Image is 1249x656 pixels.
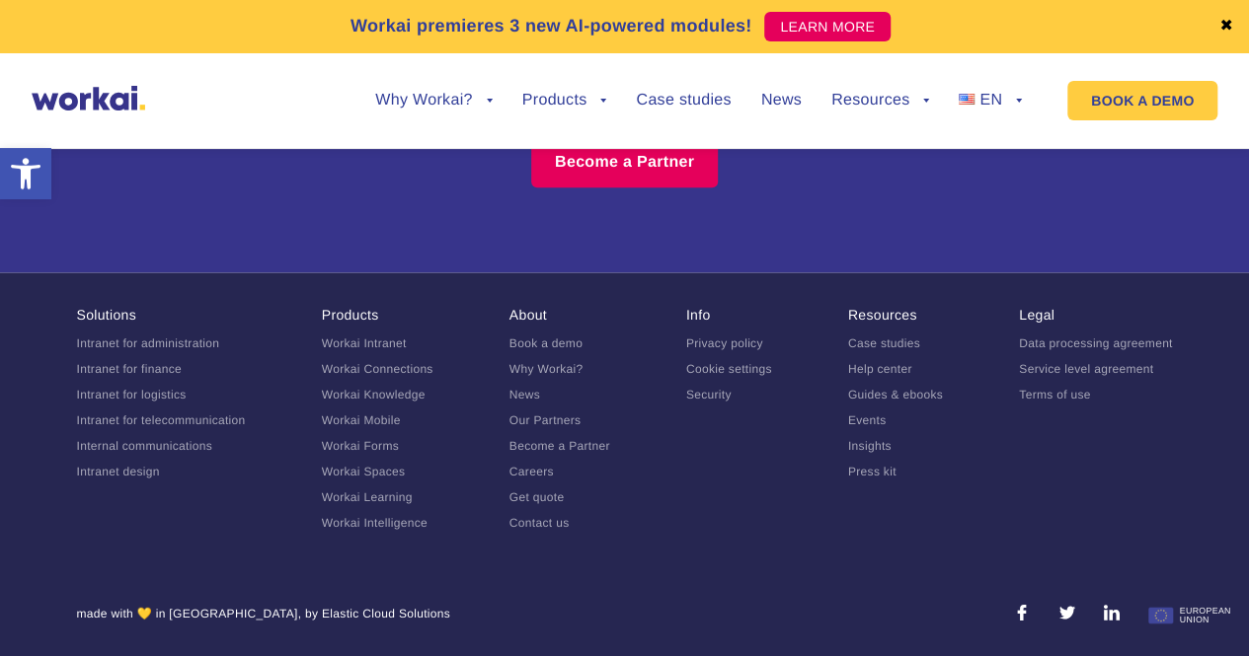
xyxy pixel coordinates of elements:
[848,388,943,401] a: Guides & ebooks
[322,516,428,530] a: Workai Intelligence
[509,490,565,504] a: Get quote
[375,93,492,109] a: Why Workai?
[322,465,406,478] a: Workai Spaces
[509,439,610,453] a: Become a Partner
[77,336,220,350] a: Intranet for administration
[509,336,583,350] a: Book a demo
[848,413,887,427] a: Events
[77,362,182,376] a: Intranet for finance
[979,92,1002,109] span: EN
[1219,19,1233,35] a: ✖
[831,93,929,109] a: Resources
[77,307,136,323] a: Solutions
[77,439,212,453] a: Internal communications
[636,93,731,109] a: Case studies
[1019,388,1091,401] a: Terms of use
[686,307,711,323] a: Info
[848,362,912,376] a: Help center
[848,465,897,478] a: Press kit
[322,307,379,323] a: Products
[764,12,891,41] a: LEARN MORE
[686,388,732,401] a: Security
[522,93,607,109] a: Products
[322,413,401,427] a: Workai Mobile
[848,336,920,350] a: Case studies
[1019,307,1054,323] a: Legal
[509,307,547,323] a: About
[351,13,752,39] p: Workai premieres 3 new AI-powered modules!
[531,138,718,187] a: Become a Partner
[77,388,187,401] a: Intranet for logistics
[761,93,802,109] a: News
[509,516,570,530] a: Contact us
[1067,81,1217,120] a: BOOK A DEMO
[322,388,426,401] a: Workai Knowledge
[1019,362,1153,376] a: Service level agreement
[322,336,407,350] a: Workai Intranet
[1019,336,1172,350] a: Data processing agreement
[686,362,772,376] a: Cookie settings
[509,362,584,376] a: Why Workai?
[848,307,917,323] a: Resources
[509,388,540,401] a: News
[322,490,413,504] a: Workai Learning
[322,362,433,376] a: Workai Connections
[509,465,554,478] a: Careers
[77,605,451,631] div: made with 💛 in [GEOGRAPHIC_DATA], by Elastic Cloud Solutions
[848,439,892,453] a: Insights
[77,413,246,427] a: Intranet for telecommunication
[686,336,763,350] a: Privacy policy
[509,413,582,427] a: Our Partners
[322,439,399,453] a: Workai Forms
[77,465,160,478] a: Intranet design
